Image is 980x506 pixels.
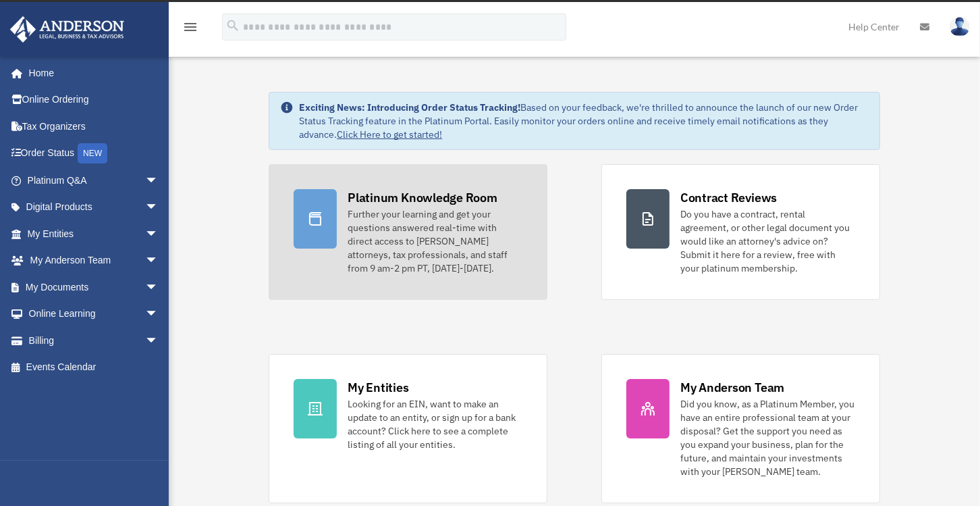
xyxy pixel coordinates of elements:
a: Online Learningarrow_drop_down [9,301,179,328]
div: Do you have a contract, rental agreement, or other legal document you would like an attorney's ad... [680,207,855,275]
i: search [225,18,240,33]
a: Order StatusNEW [9,140,179,168]
a: Home [9,59,172,86]
div: Did you know, as a Platinum Member, you have an entire professional team at your disposal? Get th... [680,397,855,478]
div: My Entities [348,379,408,396]
span: arrow_drop_down [145,274,172,301]
span: arrow_drop_down [145,327,172,355]
div: My Anderson Team [680,379,784,396]
strong: Exciting News: Introducing Order Status Tracking! [299,101,520,113]
div: Further your learning and get your questions answered real-time with direct access to [PERSON_NAM... [348,207,522,275]
a: Events Calendar [9,354,179,381]
span: arrow_drop_down [145,167,172,195]
a: Platinum Knowledge Room Further your learning and get your questions answered real-time with dire... [269,164,547,300]
i: menu [182,19,198,35]
a: My Entities Looking for an EIN, want to make an update to an entity, or sign up for a bank accoun... [269,354,547,503]
span: arrow_drop_down [145,220,172,248]
a: Platinum Q&Aarrow_drop_down [9,167,179,194]
a: menu [182,24,198,35]
a: My Anderson Team Did you know, as a Platinum Member, you have an entire professional team at your... [601,354,880,503]
div: Looking for an EIN, want to make an update to an entity, or sign up for a bank account? Click her... [348,397,522,451]
div: NEW [78,143,107,163]
span: arrow_drop_down [145,247,172,275]
a: My Entitiesarrow_drop_down [9,220,179,247]
a: Billingarrow_drop_down [9,327,179,354]
span: arrow_drop_down [145,194,172,222]
a: Contract Reviews Do you have a contract, rental agreement, or other legal document you would like... [601,164,880,300]
div: Contract Reviews [680,189,777,206]
div: Based on your feedback, we're thrilled to announce the launch of our new Order Status Tracking fe... [299,101,869,141]
div: close [968,2,977,10]
span: arrow_drop_down [145,301,172,328]
img: Anderson Advisors Platinum Portal [6,16,128,43]
a: My Anderson Teamarrow_drop_down [9,247,179,274]
a: Digital Productsarrow_drop_down [9,194,179,221]
a: Tax Organizers [9,113,179,140]
a: My Documentsarrow_drop_down [9,274,179,301]
div: Platinum Knowledge Room [348,189,497,206]
a: Online Ordering [9,86,179,113]
img: User Pic [950,17,970,36]
a: Click Here to get started! [337,128,442,141]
